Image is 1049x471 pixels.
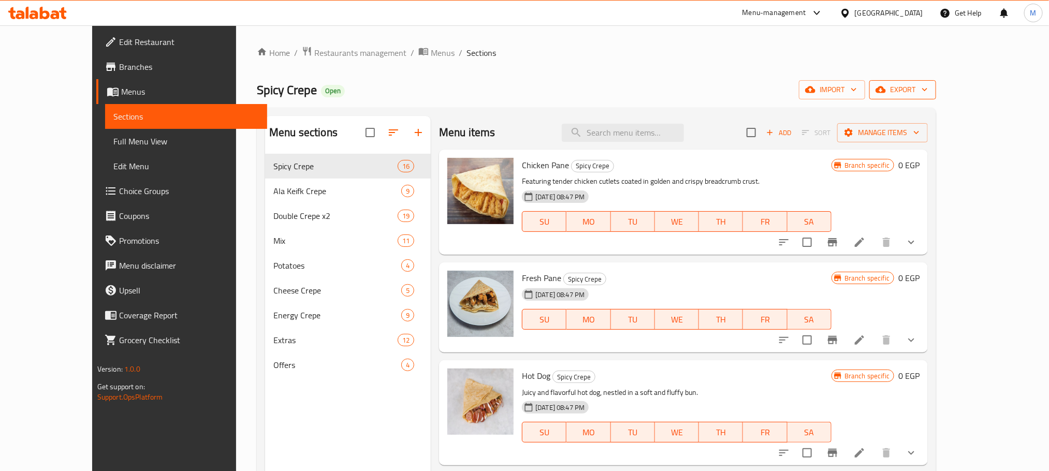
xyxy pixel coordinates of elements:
[411,47,414,59] li: /
[96,30,267,54] a: Edit Restaurant
[522,368,550,384] span: Hot Dog
[273,359,401,371] span: Offers
[402,261,414,271] span: 4
[398,234,414,247] div: items
[398,335,414,345] span: 12
[703,312,739,327] span: TH
[792,425,827,440] span: SA
[257,47,290,59] a: Home
[273,210,398,222] span: Double Crepe x2
[611,422,655,443] button: TU
[398,334,414,346] div: items
[321,86,345,95] span: Open
[699,422,743,443] button: TH
[269,125,338,140] h2: Menu sections
[807,83,857,96] span: import
[96,253,267,278] a: Menu disclaimer
[788,211,832,232] button: SA
[459,47,462,59] li: /
[522,157,569,173] span: Chicken Pane
[878,83,928,96] span: export
[96,179,267,203] a: Choice Groups
[105,154,267,179] a: Edit Menu
[467,47,496,59] span: Sections
[96,54,267,79] a: Branches
[124,362,140,376] span: 1.0.0
[265,352,431,377] div: Offers4
[796,442,818,464] span: Select to update
[265,303,431,328] div: Energy Crepe9
[447,271,514,337] img: Fresh Pane
[294,47,298,59] li: /
[747,425,783,440] span: FR
[566,309,610,330] button: MO
[742,7,806,19] div: Menu-management
[853,447,866,459] a: Edit menu item
[659,312,695,327] span: WE
[273,284,401,297] span: Cheese Crepe
[820,230,845,255] button: Branch-specific-item
[273,160,398,172] span: Spicy Crepe
[659,214,695,229] span: WE
[273,334,398,346] span: Extras
[853,334,866,346] a: Edit menu item
[571,214,606,229] span: MO
[655,211,699,232] button: WE
[119,309,259,321] span: Coverage Report
[840,273,894,283] span: Branch specific
[406,120,431,145] button: Add section
[402,286,414,296] span: 5
[796,231,818,253] span: Select to update
[398,211,414,221] span: 19
[97,380,145,393] span: Get support on:
[105,129,267,154] a: Full Menu View
[562,124,684,142] input: search
[402,360,414,370] span: 4
[874,440,899,465] button: delete
[431,47,455,59] span: Menus
[743,309,787,330] button: FR
[740,122,762,143] span: Select section
[119,61,259,73] span: Branches
[273,309,401,321] div: Energy Crepe
[771,230,796,255] button: sort-choices
[402,311,414,320] span: 9
[771,440,796,465] button: sort-choices
[905,447,917,459] svg: Show Choices
[571,160,614,172] div: Spicy Crepe
[846,126,920,139] span: Manage items
[119,234,259,247] span: Promotions
[273,234,398,247] div: Mix
[874,328,899,352] button: delete
[527,214,562,229] span: SU
[401,309,414,321] div: items
[703,425,739,440] span: TH
[659,425,695,440] span: WE
[398,161,414,171] span: 16
[273,259,401,272] div: Potatoes
[398,210,414,222] div: items
[564,273,606,285] span: Spicy Crepe
[96,228,267,253] a: Promotions
[898,369,920,383] h6: 0 EGP
[855,7,923,19] div: [GEOGRAPHIC_DATA]
[899,230,924,255] button: show more
[321,85,345,97] div: Open
[401,185,414,197] div: items
[853,236,866,248] a: Edit menu item
[762,125,795,141] span: Add item
[898,158,920,172] h6: 0 EGP
[96,278,267,303] a: Upsell
[359,122,381,143] span: Select all sections
[795,125,837,141] span: Select section first
[381,120,406,145] span: Sort sections
[792,214,827,229] span: SA
[447,158,514,224] img: Chicken Pane
[788,309,832,330] button: SA
[273,185,401,197] div: Ala Keifk Crepe
[837,123,928,142] button: Manage items
[265,328,431,352] div: Extras12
